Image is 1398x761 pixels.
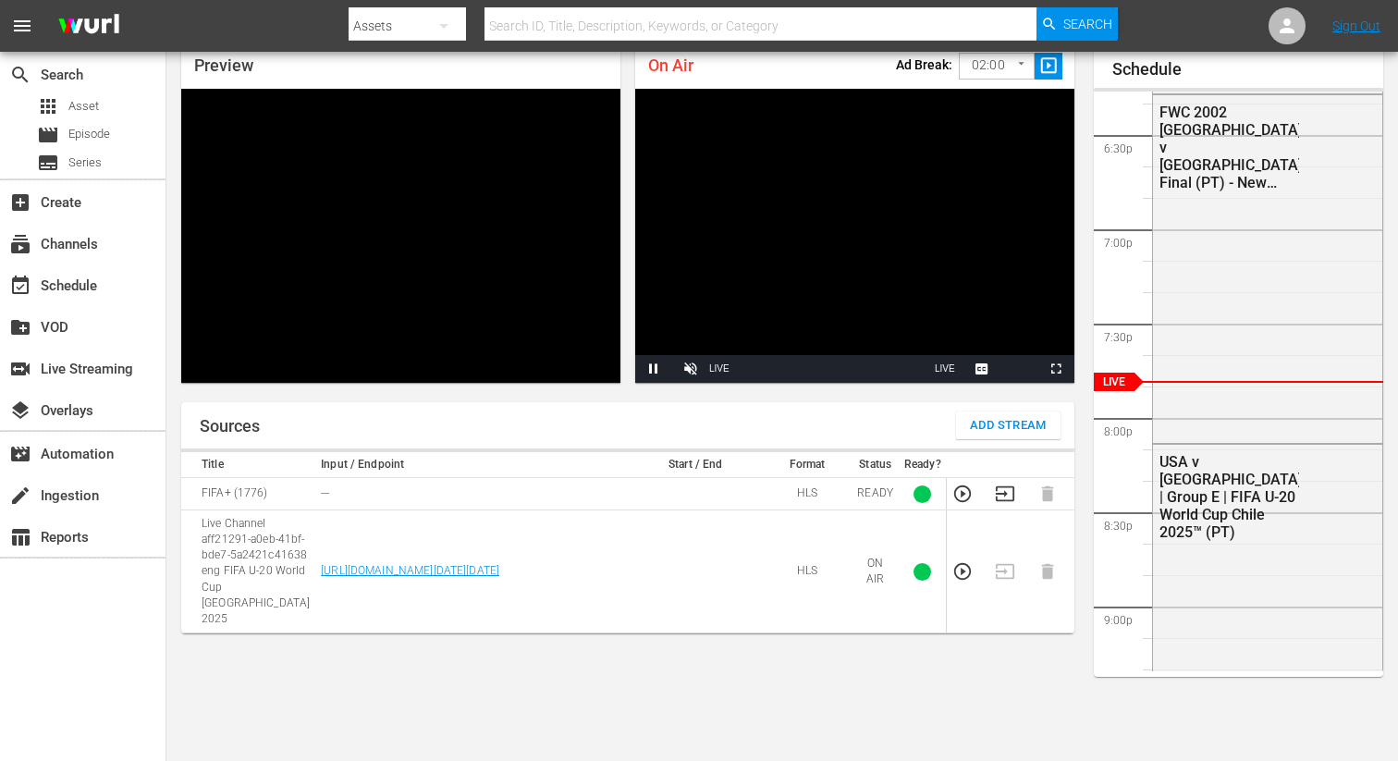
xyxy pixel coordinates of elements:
th: Title [181,452,315,478]
th: Status [852,452,899,478]
span: Preview [194,55,253,75]
div: USA v [GEOGRAPHIC_DATA] | Group E | FIFA U-20 World Cup Chile 2025™ (PT) [1159,453,1299,541]
a: Sign Out [1332,18,1380,33]
div: Video Player [635,89,1074,383]
th: Format [763,452,852,478]
span: Search [1063,7,1112,41]
td: READY [852,478,899,510]
button: Preview Stream [952,484,973,504]
span: Automation [9,443,31,465]
button: Captions [963,355,1000,383]
button: Pause [635,355,672,383]
span: Search [9,64,31,86]
p: Ad Break: [896,57,952,72]
span: Episode [68,125,110,143]
td: HLS [763,478,852,510]
span: LIVE [935,363,955,374]
span: Ingestion [9,485,31,507]
span: On Air [648,55,693,75]
div: LIVE [709,355,730,383]
span: Schedule [9,275,31,297]
td: ON AIR [852,510,899,633]
button: Add Stream [956,411,1061,439]
button: Fullscreen [1037,355,1074,383]
button: Picture-in-Picture [1000,355,1037,383]
span: Reports [9,526,31,548]
span: menu [11,15,33,37]
td: FIFA+ (1776) [181,478,315,510]
span: Series [68,153,102,172]
span: Series [37,152,59,174]
div: Video Player [181,89,620,383]
h1: Schedule [1112,60,1383,79]
span: Asset [68,97,99,116]
div: 02:00 [959,48,1035,83]
span: Add Stream [970,415,1047,436]
h1: Sources [200,417,260,436]
button: Seek to live, currently playing live [926,355,963,383]
span: VOD [9,316,31,338]
button: Unmute [672,355,709,383]
span: slideshow_sharp [1038,55,1060,77]
span: Asset [37,95,59,117]
span: Overlays [9,399,31,422]
span: Channels [9,233,31,255]
span: Live Streaming [9,358,31,380]
button: Search [1036,7,1118,41]
th: Start / End [629,452,763,478]
button: Preview Stream [952,561,973,582]
th: Input / Endpoint [315,452,629,478]
span: Episode [37,124,59,146]
span: Create [9,191,31,214]
td: Live Channel aff21291-a0eb-41bf-bde7-5a2421c41638 eng FIFA U-20 World Cup [GEOGRAPHIC_DATA] 2025 [181,510,315,633]
a: [URL][DOMAIN_NAME][DATE][DATE] [321,564,499,577]
img: ans4CAIJ8jUAAAAAAAAAAAAAAAAAAAAAAAAgQb4GAAAAAAAAAAAAAAAAAAAAAAAAJMjXAAAAAAAAAAAAAAAAAAAAAAAAgAT5G... [44,5,133,48]
td: HLS [763,510,852,633]
th: Ready? [899,452,947,478]
td: --- [315,478,629,510]
div: FWC 2002 [GEOGRAPHIC_DATA] v [GEOGRAPHIC_DATA], Final (PT) - New Commentary [1159,104,1299,191]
